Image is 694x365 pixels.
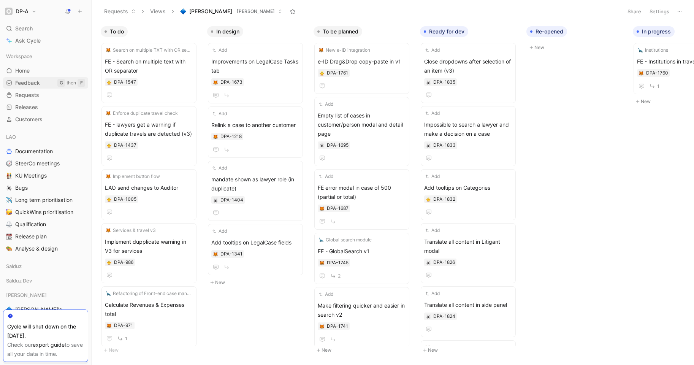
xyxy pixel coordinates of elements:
[319,260,325,265] button: 🦊
[114,322,133,329] div: DPA-971
[338,274,341,278] span: 2
[106,260,112,265] button: 🐥
[433,259,455,266] div: DPA-1826
[426,143,431,148] div: 🕷️
[314,26,362,37] button: To be planned
[211,175,299,193] span: mandate shown as lawyer role (in duplicate)
[5,232,14,241] button: 📆
[105,173,161,180] button: 🦊Implement button flow
[3,289,88,301] div: [PERSON_NAME]
[648,81,661,91] button: 1
[433,195,455,203] div: DPA-1832
[220,133,242,140] div: DPA-1218
[3,146,88,157] a: Documentation
[3,77,88,89] a: FeedbackGthenF
[426,197,431,202] button: 🐥
[433,78,455,86] div: DPA-1835
[3,131,88,143] div: LAO
[3,260,88,274] div: Salduz
[3,219,88,230] a: ⚖️Qualification
[319,143,325,148] button: 🕷️
[6,262,22,270] span: Salduz
[106,323,112,328] div: 🦊
[639,70,644,76] button: 🦊
[213,251,218,257] div: 🦊
[106,79,112,85] button: 🐥
[125,336,127,341] span: 1
[3,35,88,46] a: Ask Cycle
[5,171,14,180] button: 👬
[78,79,85,87] div: F
[114,259,133,266] div: DPA-986
[3,65,88,76] a: Home
[113,46,192,54] span: Search on multiple TXT with OR separator
[642,28,671,35] span: In progress
[15,79,40,87] span: Feedback
[220,78,242,86] div: DPA-1673
[327,141,349,149] div: DPA-1695
[211,238,299,247] span: Add tooltips on LegalCase fields
[426,314,431,319] div: 🕷️
[3,158,88,169] a: 🧭SteerCo meetings
[424,290,441,297] button: Add
[110,28,124,35] span: To do
[318,183,406,202] span: FE error modal in case of 500 (partial or total)
[421,169,516,220] a: AddAdd tooltips on Categories
[208,161,303,221] a: Addmandate shown as lawyer role (in duplicate)
[211,227,228,235] button: Add
[220,250,242,258] div: DPA-1341
[106,197,112,202] div: 🐥
[6,133,16,141] span: LAO
[6,277,32,284] span: Salduz Dev
[426,260,431,265] button: 🕷️
[320,71,324,76] img: 🐥
[3,6,38,17] button: DP-ADP-A
[15,172,47,179] span: KU Meetings
[216,28,239,35] span: In design
[204,23,311,291] div: In designNew
[33,341,65,348] a: export guide
[3,206,88,218] a: 🥳QuickWins prioritisation
[107,260,111,265] img: 🐥
[424,46,441,54] button: Add
[421,286,516,337] a: AddTranslate all content in side panel
[213,80,218,85] img: 🦊
[5,220,14,229] button: ⚖️
[113,109,178,117] span: Enforce duplicate travel check
[426,79,431,85] button: 🕷️
[536,28,563,35] span: Re-opened
[319,206,325,211] div: 🦊
[7,340,84,359] div: Check our to save all your data in time.
[189,8,232,15] span: [PERSON_NAME]
[213,134,218,139] div: 🦊
[105,290,193,297] button: 🦕Refactoring of Front-end case management for responsiveness, performance, cosmetic and new API i...
[57,79,65,87] div: G
[177,6,286,17] button: 🔷[PERSON_NAME][PERSON_NAME]
[106,228,111,233] img: 🦊
[5,159,14,168] button: 🧭
[6,291,47,299] span: [PERSON_NAME]
[327,69,348,77] div: DPA-1761
[319,324,325,329] button: 🦊
[424,57,512,75] span: Close dropdowns after selection of an item (v3)
[424,183,512,192] span: Add tooltips on Categories
[314,169,409,230] a: AddFE error modal in case of 500 (partial or total)
[15,184,28,192] span: Bugs
[15,103,38,111] span: Releases
[426,197,431,202] img: 🐥
[5,244,14,253] button: 🎨
[15,233,47,240] span: Release plan
[106,143,112,148] button: 🐥
[318,290,334,298] button: Add
[3,170,88,181] a: 👬KU Meetings
[646,6,673,17] button: Settings
[105,46,193,54] button: 🦊Search on multiple TXT with OR separator
[319,70,325,76] button: 🐥
[421,43,516,103] a: AddClose dropdowns after selection of an item (v3)
[424,173,441,180] button: Add
[101,346,201,355] button: New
